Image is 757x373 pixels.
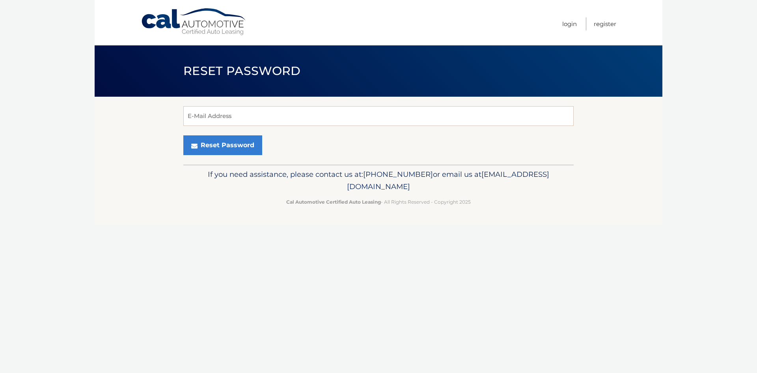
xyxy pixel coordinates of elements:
[188,168,569,193] p: If you need assistance, please contact us at: or email us at
[594,17,616,30] a: Register
[141,8,247,36] a: Cal Automotive
[183,64,300,78] span: Reset Password
[286,199,381,205] strong: Cal Automotive Certified Auto Leasing
[183,106,574,126] input: E-Mail Address
[363,170,433,179] span: [PHONE_NUMBER]
[188,198,569,206] p: - All Rights Reserved - Copyright 2025
[562,17,577,30] a: Login
[183,135,262,155] button: Reset Password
